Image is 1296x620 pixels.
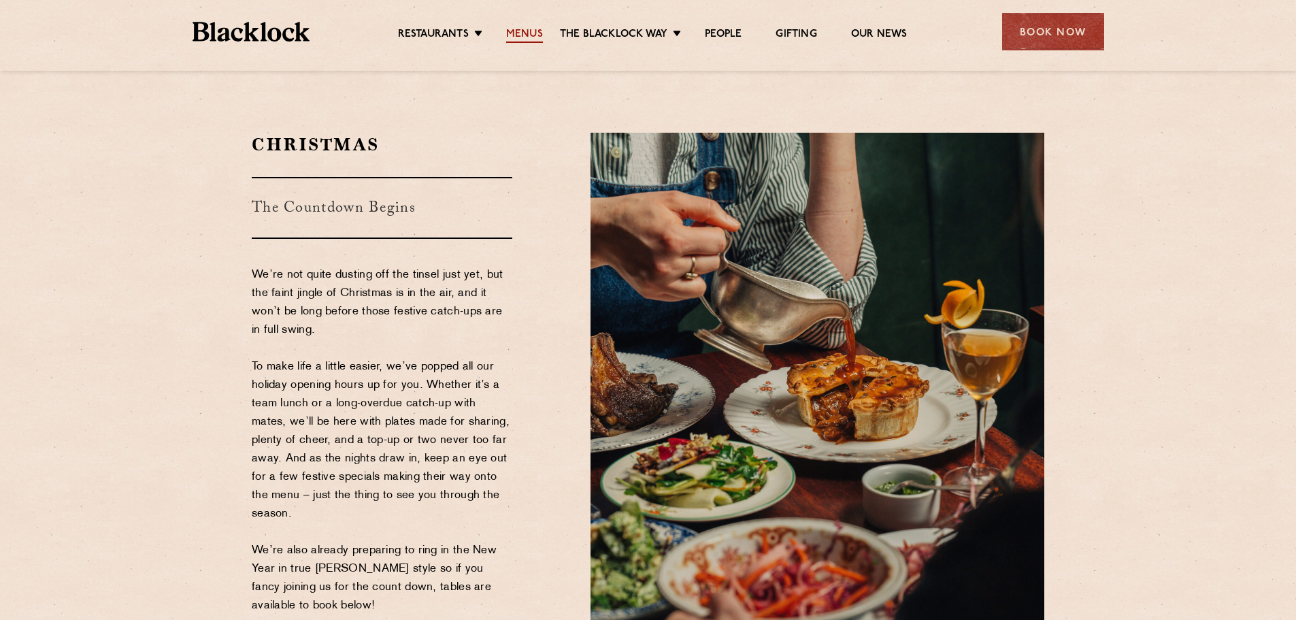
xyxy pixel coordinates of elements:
[252,266,512,615] p: We’re not quite dusting off the tinsel just yet, but the faint jingle of Christmas is in the air,...
[252,177,512,239] h3: The Countdown Begins
[398,28,469,43] a: Restaurants
[252,133,512,157] h2: Christmas
[193,22,310,42] img: BL_Textured_Logo-footer-cropped.svg
[560,28,667,43] a: The Blacklock Way
[506,28,543,43] a: Menus
[705,28,742,43] a: People
[1002,13,1104,50] div: Book Now
[851,28,908,43] a: Our News
[776,28,816,43] a: Gifting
